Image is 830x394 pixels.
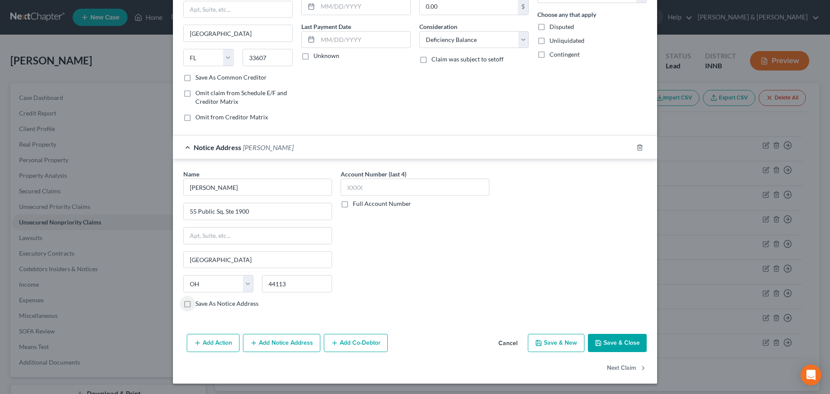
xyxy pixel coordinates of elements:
input: Enter address... [184,203,332,220]
span: Unliquidated [549,37,584,44]
input: Enter city... [184,252,332,268]
button: Add Notice Address [243,334,320,352]
button: Save & Close [588,334,647,352]
span: Notice Address [194,143,241,151]
input: MM/DD/YYYY [318,32,410,48]
span: [PERSON_NAME] [243,143,294,151]
input: Enter zip... [243,49,293,66]
label: Choose any that apply [537,10,596,19]
label: Consideration [419,22,457,31]
span: Disputed [549,23,574,30]
span: Name [183,170,199,178]
label: Account Number (last 4) [341,170,406,179]
label: Save As Common Creditor [195,73,267,82]
span: Contingent [549,51,580,58]
input: Enter zip.. [262,275,332,292]
div: Open Intercom Messenger [801,365,821,385]
input: Apt, Suite, etc... [184,1,292,18]
button: Cancel [492,335,524,352]
label: Save As Notice Address [195,299,259,308]
button: Next Claim [607,359,647,377]
input: XXXX [341,179,489,196]
input: Apt, Suite, etc... [184,227,332,244]
label: Unknown [313,51,339,60]
button: Add Co-Debtor [324,334,388,352]
button: Save & New [528,334,584,352]
span: Claim was subject to setoff [431,55,504,63]
button: Add Action [187,334,239,352]
label: Last Payment Date [301,22,351,31]
span: Omit from Creditor Matrix [195,113,268,121]
span: Omit claim from Schedule E/F and Creditor Matrix [195,89,287,105]
input: Enter city... [184,25,292,42]
input: Search by name... [183,179,332,196]
label: Full Account Number [353,199,411,208]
